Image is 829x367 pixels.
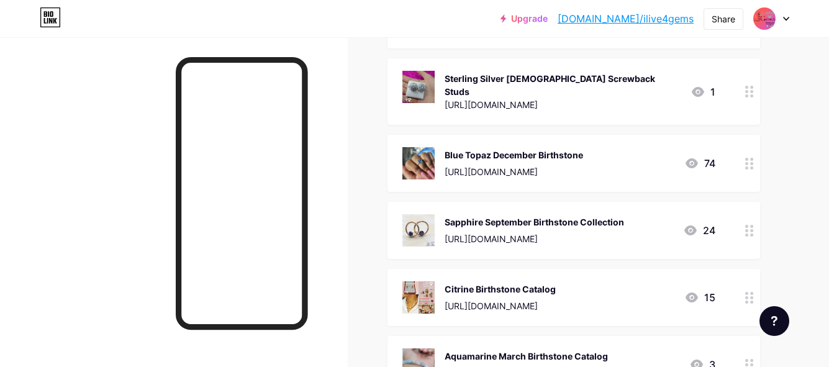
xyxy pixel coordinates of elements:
[753,7,776,30] img: ilive4gems
[445,350,608,363] div: Aquamarine March Birthstone Catalog
[445,148,583,161] div: Blue Topaz December Birthstone
[683,223,715,238] div: 24
[445,215,624,229] div: Sapphire September Birthstone Collection
[712,12,735,25] div: Share
[402,147,435,179] img: Blue Topaz December Birthstone
[691,84,715,99] div: 1
[445,283,556,296] div: Citrine Birthstone Catalog
[445,299,556,312] div: [URL][DOMAIN_NAME]
[402,281,435,314] img: Citrine Birthstone Catalog
[558,11,694,26] a: [DOMAIN_NAME]/ilive4gems
[684,156,715,171] div: 74
[684,290,715,305] div: 15
[445,165,583,178] div: [URL][DOMAIN_NAME]
[445,232,624,245] div: [URL][DOMAIN_NAME]
[402,71,435,103] img: Sterling Silver Ladies Screwback Studs
[445,98,681,111] div: [URL][DOMAIN_NAME]
[445,72,681,98] div: Sterling Silver [DEMOGRAPHIC_DATA] Screwback Studs
[402,214,435,247] img: Sapphire September Birthstone Collection
[501,14,548,24] a: Upgrade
